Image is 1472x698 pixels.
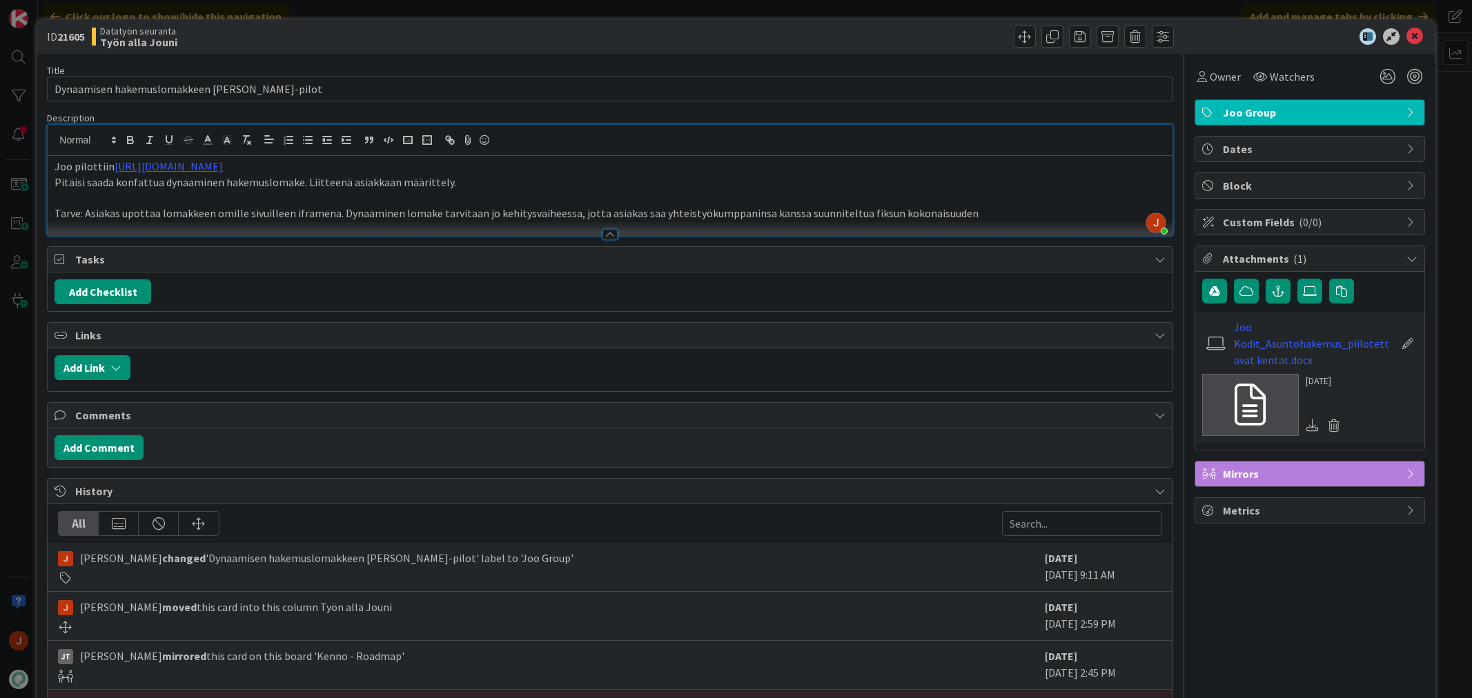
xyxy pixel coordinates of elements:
[1002,511,1162,536] input: Search...
[47,112,95,124] span: Description
[1293,252,1306,266] span: ( 1 )
[1234,319,1394,368] a: Joo Kodit_Asuntohakemus_piilotettavat kentat.docx
[58,649,73,664] div: JT
[55,279,151,304] button: Add Checklist
[75,407,1147,423] span: Comments
[59,512,99,535] div: All
[162,649,206,663] b: mirrored
[1299,215,1322,229] span: ( 0/0 )
[55,206,1165,221] p: Tarve: Asiakas upottaa lomakkeen omille sivuilleen iframena. Dynaaminen lomake tarvitaan jo kehit...
[1045,551,1077,565] b: [DATE]
[80,550,573,566] span: [PERSON_NAME] 'Dynaamisen hakemuslomakkeen [PERSON_NAME]-pilot' label to 'Joo Group'
[1223,466,1400,482] span: Mirrors
[80,648,404,664] span: [PERSON_NAME] this card on this board 'Kenno - Roadmap'
[75,483,1147,499] span: History
[57,30,85,43] b: 21605
[1210,68,1241,85] span: Owner
[1045,550,1162,584] div: [DATE] 9:11 AM
[100,37,177,48] b: Työn alla Jouni
[47,64,65,77] label: Title
[1223,177,1400,194] span: Block
[1270,68,1315,85] span: Watchers
[55,174,1165,190] p: Pitäisi saada konfattua dynaaminen hakemuslomake. Liitteenä asiakkaan määrittely.
[1223,104,1400,121] span: Joo Group
[55,355,130,380] button: Add Link
[115,159,223,173] a: [URL][DOMAIN_NAME]
[1223,141,1400,157] span: Dates
[58,551,73,566] img: JM
[55,435,144,460] button: Add Comment
[1306,374,1346,388] div: [DATE]
[1045,600,1077,614] b: [DATE]
[100,26,177,37] span: Datatyön seuranta
[55,159,1165,174] p: Joo pilottiin
[162,600,197,614] b: moved
[58,600,73,615] img: JM
[1146,213,1166,232] img: AAcHTtdL3wtcyn1eGseKwND0X38ITvXuPg5_7r7WNcK5=s96-c
[1045,649,1077,663] b: [DATE]
[1223,502,1400,519] span: Metrics
[75,327,1147,343] span: Links
[47,77,1172,101] input: type card name here...
[1223,214,1400,230] span: Custom Fields
[1045,648,1162,682] div: [DATE] 2:45 PM
[80,599,392,615] span: [PERSON_NAME] this card into this column Työn alla Jouni
[1306,417,1321,435] div: Download
[47,28,85,45] span: ID
[75,251,1147,268] span: Tasks
[162,551,206,565] b: changed
[1045,599,1162,633] div: [DATE] 2:59 PM
[1223,250,1400,267] span: Attachments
